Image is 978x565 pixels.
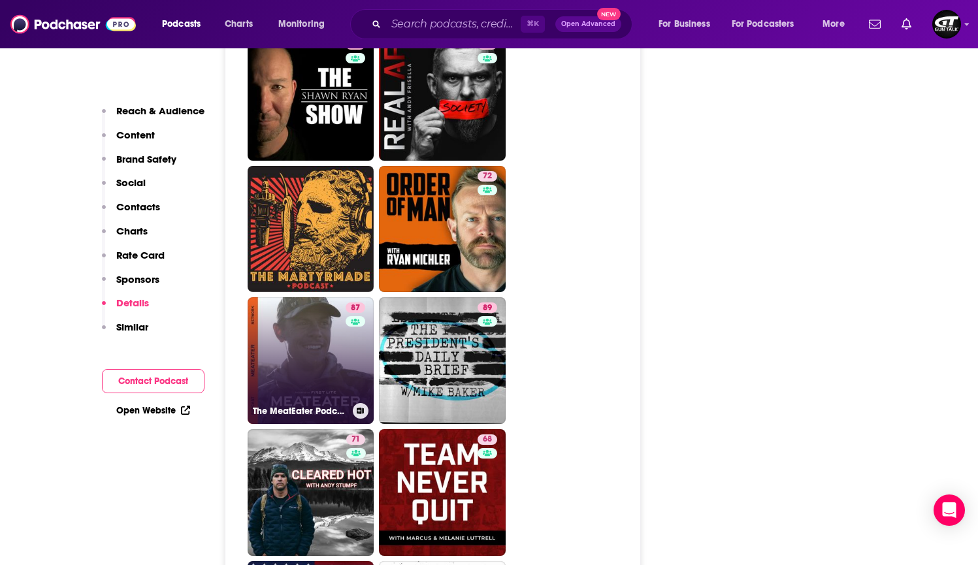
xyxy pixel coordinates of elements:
[483,170,492,183] span: 72
[346,434,365,445] a: 71
[102,297,149,321] button: Details
[478,434,497,445] a: 68
[116,249,165,261] p: Rate Card
[932,10,961,39] button: Show profile menu
[346,39,365,50] a: 93
[116,153,176,165] p: Brand Safety
[248,297,374,424] a: 87The MeatEater Podcast
[896,13,917,35] a: Show notifications dropdown
[386,14,521,35] input: Search podcasts, credits, & more...
[649,14,726,35] button: open menu
[102,273,159,297] button: Sponsors
[659,15,710,33] span: For Business
[116,321,148,333] p: Similar
[216,14,261,35] a: Charts
[269,14,342,35] button: open menu
[116,297,149,309] p: Details
[823,15,845,33] span: More
[555,16,621,32] button: Open AdvancedNew
[116,405,190,416] a: Open Website
[102,249,165,273] button: Rate Card
[102,201,160,225] button: Contacts
[102,321,148,345] button: Similar
[813,14,861,35] button: open menu
[351,433,360,446] span: 71
[379,429,506,556] a: 68
[483,302,492,315] span: 89
[723,14,813,35] button: open menu
[102,225,148,249] button: Charts
[363,9,645,39] div: Search podcasts, credits, & more...
[478,171,497,182] a: 72
[102,153,176,177] button: Brand Safety
[102,129,155,153] button: Content
[478,39,497,50] a: 84
[162,15,201,33] span: Podcasts
[478,302,497,313] a: 89
[379,297,506,424] a: 89
[278,15,325,33] span: Monitoring
[102,369,204,393] button: Contact Podcast
[116,201,160,213] p: Contacts
[932,10,961,39] span: Logged in as GTMedia
[932,10,961,39] img: User Profile
[379,34,506,161] a: 84
[116,225,148,237] p: Charts
[116,105,204,117] p: Reach & Audience
[153,14,218,35] button: open menu
[351,302,360,315] span: 87
[864,13,886,35] a: Show notifications dropdown
[248,34,374,161] a: 93
[346,302,365,313] a: 87
[597,8,621,20] span: New
[483,433,492,446] span: 68
[116,176,146,189] p: Social
[116,273,159,285] p: Sponsors
[102,105,204,129] button: Reach & Audience
[116,129,155,141] p: Content
[248,429,374,556] a: 71
[561,21,615,27] span: Open Advanced
[732,15,794,33] span: For Podcasters
[253,406,348,417] h3: The MeatEater Podcast
[379,166,506,293] a: 72
[521,16,545,33] span: ⌘ K
[102,176,146,201] button: Social
[10,12,136,37] img: Podchaser - Follow, Share and Rate Podcasts
[225,15,253,33] span: Charts
[934,494,965,526] div: Open Intercom Messenger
